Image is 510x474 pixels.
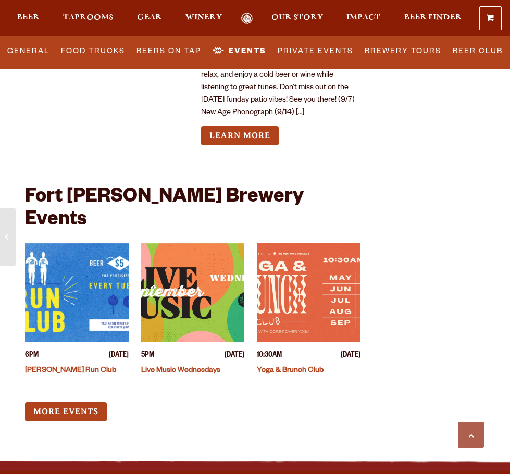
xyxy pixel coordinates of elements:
[132,39,205,63] a: Beers on Tap
[17,13,40,21] span: Beer
[3,39,54,63] a: General
[17,13,40,24] a: Beer
[404,13,462,24] a: Beer Finder
[208,39,270,63] a: Events
[25,243,129,342] a: View event details
[25,402,107,421] a: More Events (opens in a new window)
[257,367,324,375] a: Yoga & Brunch Club
[109,351,129,361] span: [DATE]
[346,13,380,24] a: Impact
[341,351,360,361] span: [DATE]
[185,13,222,24] a: Winery
[257,243,360,342] a: View event details
[234,13,260,24] a: Odell Home
[201,126,279,145] a: Learn more about Live Music Sundays
[63,13,113,24] a: Taprooms
[141,367,220,375] a: Live Music Wednesdays
[201,19,360,119] p: Summer Sundays on the patio! Welcome to FREE Live Music Sundays at [PERSON_NAME] Brewing Company!...
[360,39,445,63] a: Brewery Tours
[257,351,282,361] span: 10:30AM
[225,351,244,361] span: [DATE]
[141,243,245,342] a: View event details
[137,13,162,21] span: Gear
[273,39,357,63] a: Private Events
[137,13,162,24] a: Gear
[449,39,507,63] a: Beer Club
[458,422,484,448] a: Scroll to top
[25,367,116,375] a: [PERSON_NAME] Run Club
[271,13,323,21] span: Our Story
[404,13,462,21] span: Beer Finder
[25,351,39,361] span: 6PM
[25,187,360,233] h2: Fort [PERSON_NAME] Brewery Events
[346,13,380,21] span: Impact
[57,39,129,63] a: Food Trucks
[141,351,154,361] span: 5PM
[185,13,222,21] span: Winery
[63,13,113,21] span: Taprooms
[271,13,323,24] a: Our Story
